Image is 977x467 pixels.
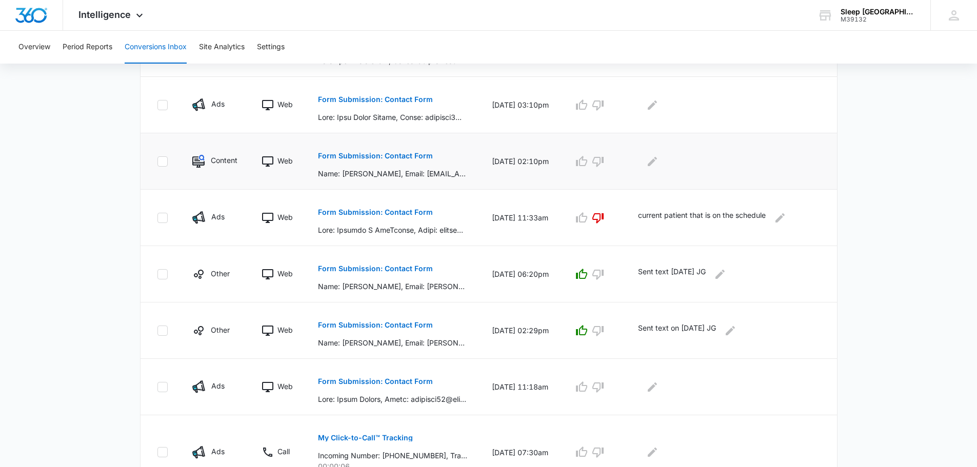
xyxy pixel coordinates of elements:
button: Period Reports [63,31,112,64]
p: Content [211,155,237,166]
td: [DATE] 11:33am [480,190,561,246]
button: Edit Comments [644,97,661,113]
p: Web [277,324,293,335]
button: Edit Comments [722,322,739,339]
p: Incoming Number: [PHONE_NUMBER], Tracking Number: [PHONE_NUMBER], Ring To: [PHONE_NUMBER], Caller... [318,450,467,461]
button: Form Submission: Contact Form [318,144,433,168]
button: Form Submission: Contact Form [318,256,433,281]
p: Ads [211,446,225,457]
p: Form Submission: Contact Form [318,152,433,159]
p: Form Submission: Contact Form [318,321,433,329]
p: Web [277,99,293,110]
button: Form Submission: Contact Form [318,369,433,394]
button: Edit Comments [644,379,661,395]
p: Form Submission: Contact Form [318,265,433,272]
p: Web [277,155,293,166]
p: Call [277,446,290,457]
button: Form Submission: Contact Form [318,200,433,225]
button: Edit Comments [712,266,728,282]
button: Edit Comments [644,153,661,170]
p: Web [277,212,293,222]
p: Form Submission: Contact Form [318,209,433,216]
button: Settings [257,31,285,64]
button: My Click-to-Call™ Tracking [318,425,413,450]
p: Ads [211,211,225,222]
div: account id [841,16,915,23]
td: [DATE] 11:18am [480,359,561,415]
p: Name: [PERSON_NAME], Email: [PERSON_NAME][EMAIL_ADDRESS][DOMAIN_NAME], Phone: [PHONE_NUMBER], Are... [318,337,467,348]
p: My Click-to-Call™ Tracking [318,434,413,441]
button: Site Analytics [199,31,245,64]
p: Lore: Ipsu Dolor Sitame, Conse: adipisci3@elits.doe, Tempo: 3867819969, Inc utl e dol magnaal?: E... [318,112,467,123]
p: Name: [PERSON_NAME], Email: [EMAIL_ADDRESS][DOMAIN_NAME], Phone: [PHONE_NUMBER], Are you a new pa... [318,168,467,179]
td: [DATE] 02:29pm [480,302,561,359]
p: current patient that is on the schedule [638,210,766,226]
p: Other [211,324,230,335]
button: Edit Comments [772,210,788,226]
button: Edit Comments [644,444,661,460]
div: account name [841,8,915,16]
p: Form Submission: Contact Form [318,96,433,103]
button: Overview [18,31,50,64]
p: Web [277,268,293,279]
p: Ads [211,380,225,391]
button: Form Submission: Contact Form [318,87,433,112]
td: [DATE] 06:20pm [480,246,561,302]
p: Sent text on [DATE] JG [638,322,716,339]
p: Other [211,268,230,279]
p: Form Submission: Contact Form [318,378,433,385]
p: Sent text [DATE] JG [638,266,706,282]
p: Lore: Ipsum Dolors, Ametc: adipisci52@elits.doe, Tempo: 3, Inc utl e dol magnaal?: Eni, Admi Veni... [318,394,467,404]
span: Intelligence [78,9,131,20]
p: Lore: Ipsumdo S AmeTconse, Adipi: elitseddoeiu@tempo.inc, Utlab: 4119494113, Etd mag a eni admini... [318,225,467,235]
button: Form Submission: Contact Form [318,313,433,337]
p: Web [277,381,293,392]
button: Conversions Inbox [125,31,187,64]
p: Name: [PERSON_NAME], Email: [PERSON_NAME][EMAIL_ADDRESS][PERSON_NAME][DOMAIN_NAME], Phone: [PHONE... [318,281,467,292]
td: [DATE] 02:10pm [480,133,561,190]
p: Ads [211,98,225,109]
td: [DATE] 03:10pm [480,77,561,133]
